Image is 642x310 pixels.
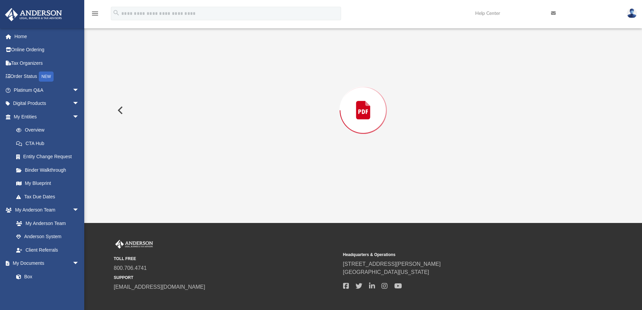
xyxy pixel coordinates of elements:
a: Anderson System [9,230,86,244]
i: search [113,9,120,17]
span: arrow_drop_down [72,97,86,111]
a: [STREET_ADDRESS][PERSON_NAME] [343,261,441,267]
a: My Documentsarrow_drop_down [5,257,86,270]
div: Preview [112,5,614,197]
a: Client Referrals [9,243,86,257]
img: Anderson Advisors Platinum Portal [3,8,64,21]
a: My Blueprint [9,177,86,190]
i: menu [91,9,99,18]
img: User Pic [627,8,637,18]
a: Tax Organizers [5,56,89,70]
span: arrow_drop_down [72,257,86,271]
button: Previous File [112,101,127,120]
a: Online Ordering [5,43,89,57]
a: Binder Walkthrough [9,163,89,177]
a: Order StatusNEW [5,70,89,84]
a: My Entitiesarrow_drop_down [5,110,89,123]
span: arrow_drop_down [72,203,86,217]
a: CTA Hub [9,137,89,150]
small: Headquarters & Operations [343,252,568,258]
a: [GEOGRAPHIC_DATA][US_STATE] [343,269,429,275]
a: [EMAIL_ADDRESS][DOMAIN_NAME] [114,284,205,290]
a: Overview [9,123,89,137]
div: NEW [39,72,54,82]
a: Entity Change Request [9,150,89,164]
a: My Anderson Team [9,217,83,230]
a: menu [91,13,99,18]
span: arrow_drop_down [72,110,86,124]
a: Platinum Q&Aarrow_drop_down [5,83,89,97]
a: Digital Productsarrow_drop_down [5,97,89,110]
small: TOLL FREE [114,256,338,262]
img: Anderson Advisors Platinum Portal [114,240,154,249]
a: 800.706.4741 [114,265,147,271]
span: arrow_drop_down [72,83,86,97]
a: Meeting Minutes [9,283,86,297]
a: Box [9,270,83,283]
a: Home [5,30,89,43]
a: My Anderson Teamarrow_drop_down [5,203,86,217]
a: Tax Due Dates [9,190,89,203]
small: SUPPORT [114,275,338,281]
